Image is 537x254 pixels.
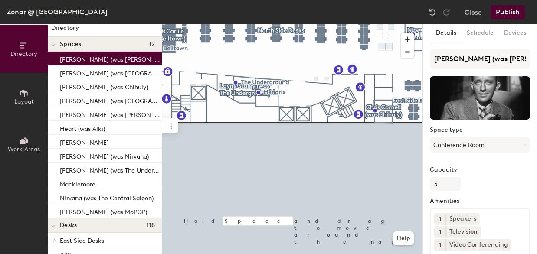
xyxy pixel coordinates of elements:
span: 1 [439,228,441,237]
label: Capacity [430,166,530,173]
button: 1 [434,213,445,225]
p: [PERSON_NAME] (was [PERSON_NAME]) [60,109,160,119]
span: Spaces [60,41,82,48]
span: East Side Desks [60,237,104,244]
img: Redo [442,8,451,16]
p: [PERSON_NAME] (was [GEOGRAPHIC_DATA]) [60,95,160,105]
div: Video Conferencing [445,239,511,251]
img: Undo [428,8,437,16]
p: Macklemore [60,178,95,188]
p: Heart (was Alki) [60,123,105,133]
span: Layout [14,98,34,105]
label: Amenities [430,198,530,205]
button: Devices [499,24,531,42]
span: Work Areas [8,146,40,153]
button: Help [393,231,414,245]
button: 1 [434,239,445,251]
span: Directory [10,50,37,58]
h1: Directory [48,23,162,37]
span: 12 [149,41,155,48]
img: The space named Bing Crosby (was Elliott Bay) [430,76,530,120]
p: [PERSON_NAME] (was The Underground) [60,164,160,174]
button: Close [465,5,482,19]
p: [PERSON_NAME] [60,137,109,147]
p: [PERSON_NAME] (was [GEOGRAPHIC_DATA]) [60,67,160,77]
span: 1 [439,241,441,250]
div: Zonar @ [GEOGRAPHIC_DATA] [7,7,108,17]
button: Schedule [462,24,499,42]
p: [PERSON_NAME] (was Chihuly) [60,81,148,91]
span: 1 [439,215,441,224]
div: Television [445,226,481,238]
p: [PERSON_NAME] (was Nirvana) [60,150,149,160]
div: Speakers [445,213,480,225]
p: Nirvana (was The Central Saloon) [60,192,154,202]
p: [PERSON_NAME] (was MoPOP) [60,206,147,216]
span: 118 [147,222,155,229]
span: Desks [60,222,77,229]
label: Space type [430,127,530,134]
button: Details [431,24,462,42]
button: 1 [434,226,445,238]
button: Publish [491,5,525,19]
p: [PERSON_NAME] (was [PERSON_NAME] Bay) [60,53,160,63]
button: Conference Room [430,137,530,153]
